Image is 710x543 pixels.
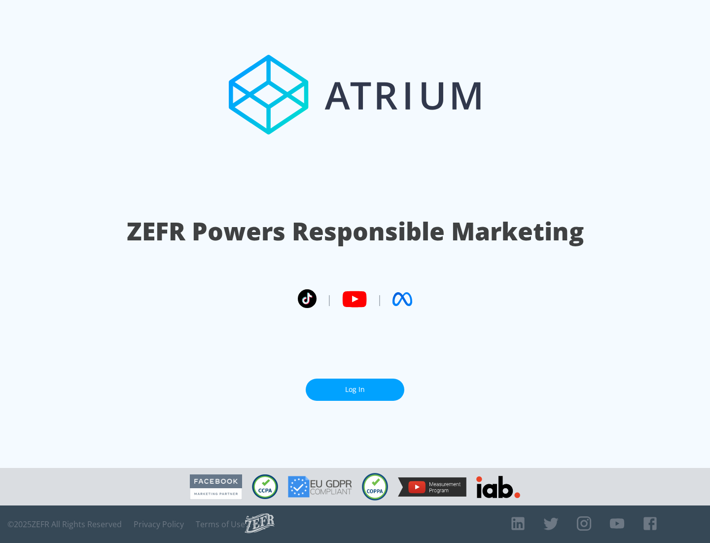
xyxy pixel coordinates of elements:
span: © 2025 ZEFR All Rights Reserved [7,519,122,529]
h1: ZEFR Powers Responsible Marketing [127,214,584,248]
img: GDPR Compliant [288,476,352,498]
img: Facebook Marketing Partner [190,474,242,500]
a: Terms of Use [196,519,245,529]
img: IAB [476,476,520,498]
img: YouTube Measurement Program [398,477,466,497]
img: CCPA Compliant [252,474,278,499]
span: | [377,292,383,307]
img: COPPA Compliant [362,473,388,501]
a: Privacy Policy [134,519,184,529]
a: Log In [306,379,404,401]
span: | [326,292,332,307]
